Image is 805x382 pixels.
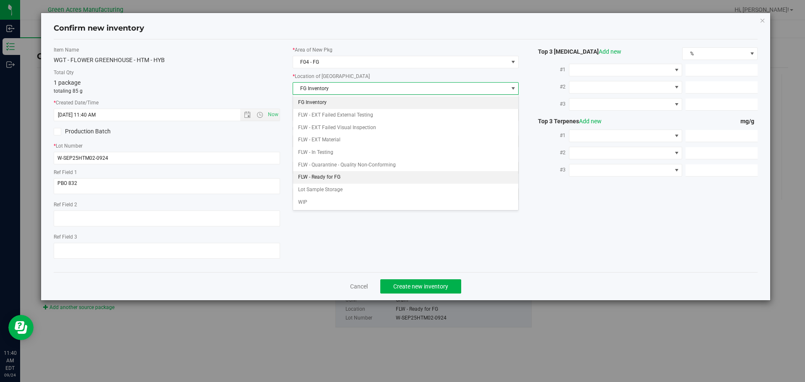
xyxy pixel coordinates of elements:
h4: Confirm new inventory [54,23,144,34]
label: Total Qty [54,69,280,76]
iframe: Resource center [8,315,34,340]
label: #2 [531,79,569,94]
button: Create new inventory [380,279,461,294]
div: WGT - FLOWER GREENHOUSE - HTM - HYB [54,56,280,65]
span: F04 - FG [293,56,508,68]
span: Top 3 [MEDICAL_DATA] [531,48,621,55]
label: Item Name [54,46,280,54]
label: Created Date/Time [54,99,280,107]
span: FG Inventory [293,83,508,94]
span: % [683,48,747,60]
li: FLW - Ready for FG [293,171,519,184]
span: Set Current date [266,109,280,121]
span: 1 package [54,79,80,86]
span: Open the time view [252,112,267,118]
li: WIP [293,196,519,209]
li: Lot Sample Storage [293,184,519,196]
span: Create new inventory [393,283,448,290]
li: FLW - In Testing [293,146,519,159]
label: #3 [531,96,569,112]
label: #1 [531,62,569,77]
span: Top 3 Terpenes [531,118,602,125]
a: Add new [599,48,621,55]
label: Lot Number [54,142,280,150]
li: FLW - Quarantine - Quality Non-Conforming [293,159,519,172]
li: FLW - EXT Failed External Testing [293,109,519,122]
span: Open the date view [240,112,254,118]
a: Add new [579,118,602,125]
li: FG Inventory [293,96,519,109]
label: Production Batch [54,127,161,136]
label: Area of New Pkg [293,46,519,54]
a: Cancel [350,282,368,291]
span: select [508,83,518,94]
label: Ref Field 3 [54,233,280,241]
label: #1 [531,128,569,143]
label: Ref Field 1 [54,169,280,176]
p: totaling 85 g [54,87,280,95]
label: Ref Field 2 [54,201,280,208]
li: FLW - EXT Failed Visual Inspection [293,122,519,134]
label: #3 [531,162,569,177]
label: Location of [GEOGRAPHIC_DATA] [293,73,519,80]
li: FLW - EXT Material [293,134,519,146]
span: mg/g [740,118,758,125]
label: #2 [531,145,569,160]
